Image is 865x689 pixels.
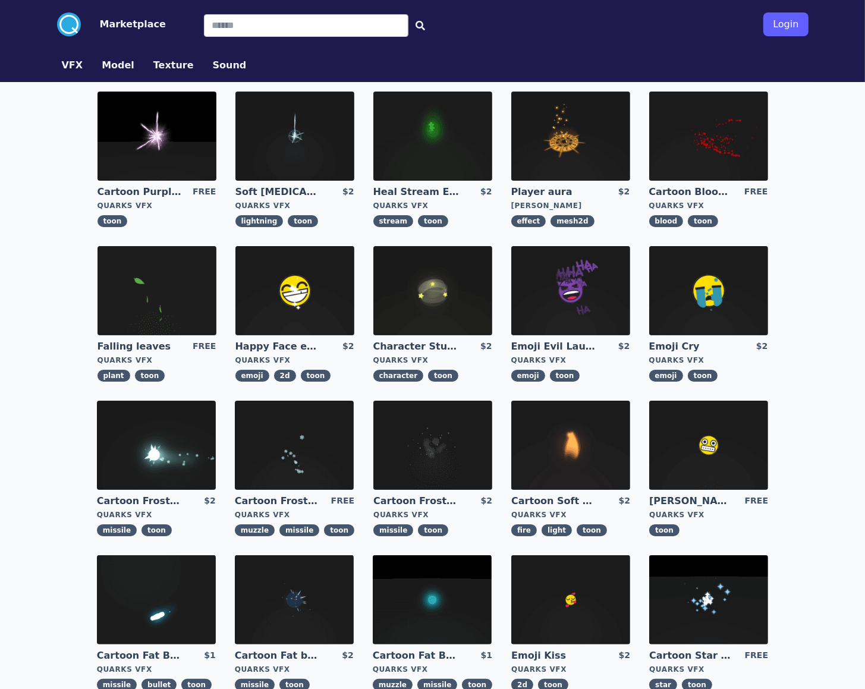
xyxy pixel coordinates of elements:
a: Player aura [511,185,597,199]
div: Quarks VFX [373,510,492,520]
a: Emoji Kiss [511,649,597,662]
img: imgAlt [649,246,768,335]
span: lightning [235,215,284,227]
span: toon [418,524,448,536]
span: toon [688,370,718,382]
span: toon [97,215,128,227]
img: imgAlt [373,401,492,490]
span: emoji [511,370,545,382]
div: Quarks VFX [511,510,630,520]
div: FREE [193,185,216,199]
div: Quarks VFX [97,201,216,210]
img: imgAlt [235,401,354,490]
img: imgAlt [235,246,354,335]
div: $1 [481,649,492,662]
a: Emoji Evil Laugh [511,340,597,353]
span: light [542,524,572,536]
div: FREE [745,649,768,662]
div: $1 [204,649,215,662]
div: Quarks VFX [373,355,492,365]
a: Login [763,8,808,41]
div: $2 [619,649,630,662]
div: $2 [756,340,768,353]
span: blood [649,215,684,227]
img: imgAlt [373,555,492,644]
div: $2 [619,495,630,508]
div: $2 [342,649,353,662]
input: Search [204,14,408,37]
img: imgAlt [649,555,768,644]
a: VFX [52,58,93,73]
button: Marketplace [100,17,166,32]
div: Quarks VFX [235,355,354,365]
img: imgAlt [649,92,768,181]
div: $2 [480,340,492,353]
div: Quarks VFX [511,355,630,365]
span: emoji [235,370,269,382]
a: Falling leaves [97,340,183,353]
a: Happy Face emoji [235,340,321,353]
span: effect [511,215,546,227]
div: $2 [618,185,630,199]
span: stream [373,215,414,227]
img: imgAlt [649,401,768,490]
a: Cartoon Fat Bullet Muzzle Flash [373,649,458,662]
span: toon [135,370,165,382]
img: imgAlt [97,92,216,181]
span: toon [577,524,607,536]
div: $2 [342,185,354,199]
a: [PERSON_NAME] [649,495,735,508]
div: $2 [618,340,630,353]
div: Quarks VFX [97,510,216,520]
div: Quarks VFX [97,665,216,674]
span: muzzle [235,524,275,536]
img: imgAlt [373,92,492,181]
div: Quarks VFX [373,201,492,210]
span: toon [301,370,331,382]
img: imgAlt [97,246,216,335]
a: Cartoon Frost Missile Explosion [373,495,459,508]
a: Cartoon Soft CandleLight [511,495,597,508]
a: Cartoon Fat Bullet [97,649,183,662]
button: Sound [213,58,247,73]
div: Quarks VFX [649,665,768,674]
span: toon [550,370,580,382]
a: Cartoon Blood Splash [649,185,735,199]
img: imgAlt [97,401,216,490]
img: imgAlt [511,92,630,181]
span: toon [141,524,172,536]
img: imgAlt [511,246,630,335]
span: emoji [649,370,683,382]
span: toon [418,215,448,227]
div: Quarks VFX [649,201,768,210]
div: Quarks VFX [511,665,630,674]
div: Quarks VFX [235,665,354,674]
div: $2 [204,495,215,508]
span: fire [511,524,537,536]
img: imgAlt [373,246,492,335]
span: missile [97,524,137,536]
a: Cartoon Frost Missile [97,495,183,508]
a: Model [92,58,144,73]
button: Model [102,58,134,73]
button: Texture [153,58,194,73]
a: Cartoon Purple [MEDICAL_DATA] [97,185,183,199]
span: character [373,370,424,382]
img: imgAlt [235,555,354,644]
img: imgAlt [511,555,630,644]
span: toon [324,524,354,536]
a: Texture [144,58,203,73]
img: imgAlt [511,401,630,490]
div: Quarks VFX [235,510,354,520]
span: toon [428,370,458,382]
div: FREE [745,495,768,508]
div: Quarks VFX [97,355,216,365]
a: Character Stun Effect [373,340,459,353]
a: Cartoon Star field [649,649,735,662]
span: plant [97,370,130,382]
div: FREE [331,495,354,508]
span: missile [373,524,413,536]
div: FREE [193,340,216,353]
div: Quarks VFX [649,510,768,520]
span: 2d [274,370,296,382]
